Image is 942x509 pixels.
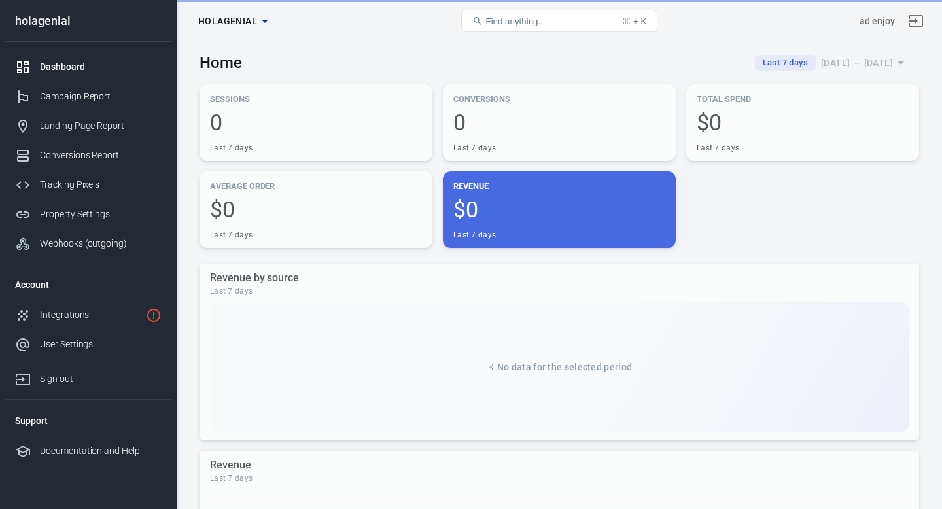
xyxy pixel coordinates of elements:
span: Find anything... [485,16,545,26]
svg: 3 networks not verified yet [146,307,162,323]
button: Find anything...⌘ + K [461,10,657,32]
div: ⌘ + K [622,16,646,26]
a: Sign out [900,5,932,37]
div: Landing Page Report [40,119,162,133]
div: Property Settings [40,207,162,221]
h3: Home [200,54,242,72]
div: User Settings [40,338,162,351]
li: Account [5,269,172,300]
div: Account id: 80ocPmht [860,14,895,28]
a: Landing Page Report [5,111,172,141]
div: Webhooks (outgoing) [40,237,162,251]
div: Campaign Report [40,90,162,103]
div: Dashboard [40,60,162,74]
a: User Settings [5,330,172,359]
div: holagenial [5,15,172,27]
li: Support [5,405,172,436]
div: Documentation and Help [40,444,162,458]
a: Sign out [5,359,172,394]
div: Sign out [40,372,162,386]
div: Tracking Pixels [40,178,162,192]
div: Integrations [40,308,141,322]
a: Webhooks (outgoing) [5,229,172,258]
a: Dashboard [5,52,172,82]
a: Campaign Report [5,82,172,111]
a: Property Settings [5,200,172,229]
button: holagenial [193,9,273,33]
div: Conversions Report [40,149,162,162]
a: Tracking Pixels [5,170,172,200]
a: Integrations [5,300,172,330]
span: holagenial [198,13,257,29]
a: Conversions Report [5,141,172,170]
